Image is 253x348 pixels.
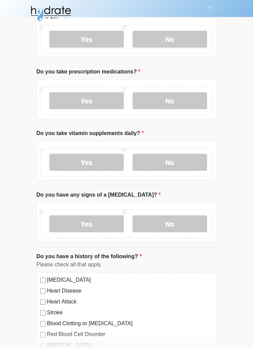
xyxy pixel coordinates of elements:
[40,321,46,327] input: Blood Clotting or [MEDICAL_DATA]
[49,154,124,171] label: Yes
[36,261,217,269] div: Please check all that apply.
[47,320,213,328] label: Blood Clotting or [MEDICAL_DATA]
[133,93,207,110] label: No
[40,300,46,305] input: Heart Attack
[47,298,213,306] label: Heart Attack
[49,31,124,48] label: Yes
[47,287,213,295] label: Heart Disease
[49,93,124,110] label: Yes
[30,5,72,22] img: Hydrate IV Bar - Glendale Logo
[40,332,46,338] input: Red Blood Cell Disorder
[133,154,207,171] label: No
[36,130,144,138] label: Do you take vitamin supplements daily?
[36,68,140,76] label: Do you take prescription medications?
[36,191,161,199] label: Do you have any signs of a [MEDICAL_DATA]?
[47,309,213,317] label: Stroke
[36,253,141,261] label: Do you have a history of the following?
[47,276,213,284] label: [MEDICAL_DATA]
[47,331,213,339] label: Red Blood Cell Disorder
[40,311,46,316] input: Stroke
[40,278,46,283] input: [MEDICAL_DATA]
[40,289,46,294] input: Heart Disease
[133,31,207,48] label: No
[133,216,207,233] label: No
[49,216,124,233] label: Yes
